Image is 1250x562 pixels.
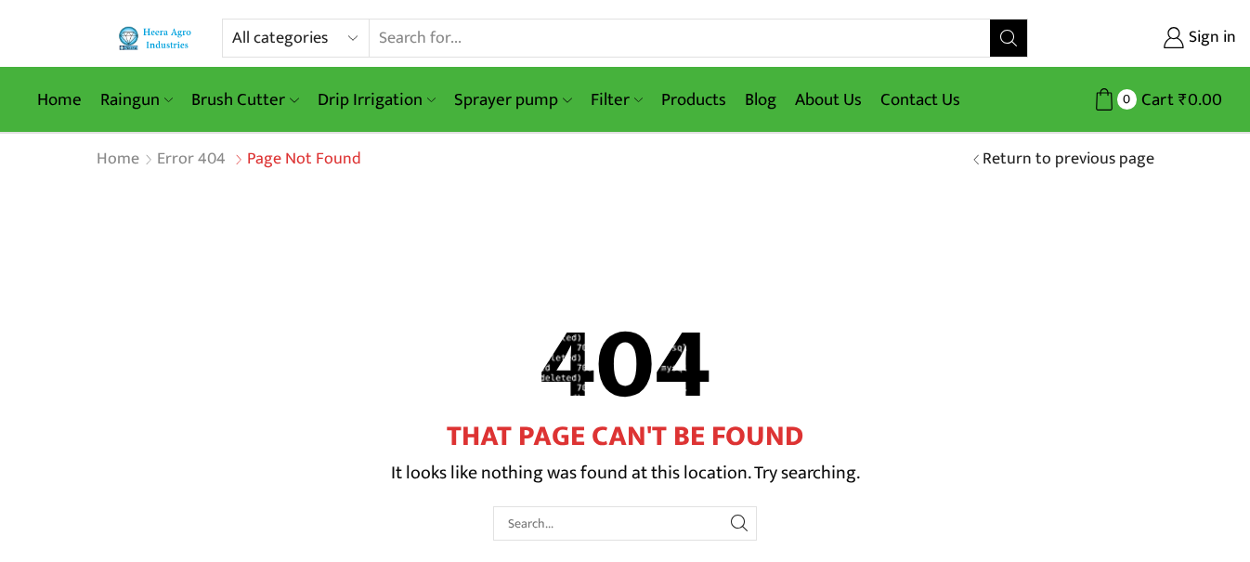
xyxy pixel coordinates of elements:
p: It looks like nothing was found at this location. Try searching. [96,458,1154,488]
a: Home [96,148,140,172]
a: Contact Us [871,78,970,122]
input: Search for... [370,20,990,57]
a: Sign in [1056,21,1236,55]
span: ₹ [1178,85,1188,114]
a: Return to previous page [983,148,1154,172]
a: Brush Cutter [182,78,307,122]
h2: 404 [96,313,1154,419]
span: Sign in [1184,26,1236,50]
span: 0 [1117,89,1137,109]
bdi: 0.00 [1178,85,1222,114]
button: Search button [990,20,1027,57]
a: Drip Irrigation [308,78,445,122]
span: Error 404 [157,145,226,173]
h1: That Page Can't Be Found [96,419,1154,453]
a: Sprayer pump [445,78,580,122]
input: Search... [493,506,757,541]
a: About Us [786,78,871,122]
a: Products [652,78,736,122]
a: Blog [736,78,786,122]
a: Home [28,78,91,122]
span: Page not found [247,145,361,173]
a: Filter [581,78,652,122]
a: Raingun [91,78,182,122]
a: 0 Cart ₹0.00 [1047,83,1222,117]
span: Cart [1137,87,1174,112]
